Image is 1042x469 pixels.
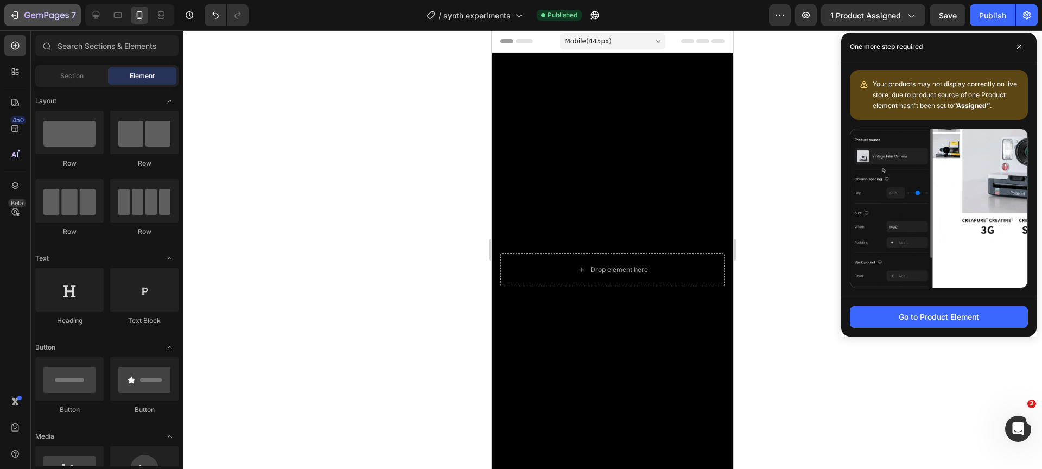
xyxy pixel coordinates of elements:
span: 1 product assigned [830,10,901,21]
button: Go to Product Element [850,306,1028,328]
span: Toggle open [161,428,179,445]
div: Row [110,159,179,168]
div: 450 [10,116,26,124]
span: 2 [1027,400,1036,408]
span: Your products may not display correctly on live store, due to product source of one Product eleme... [873,80,1017,110]
iframe: Intercom live chat [1005,416,1031,442]
button: 1 product assigned [821,4,925,26]
div: Row [35,159,104,168]
div: Row [110,227,179,237]
button: 7 [4,4,81,26]
span: Published [548,10,577,20]
span: synth experiments [443,10,511,21]
div: Text Block [110,316,179,326]
div: Button [35,405,104,415]
span: Media [35,432,54,441]
b: “Assigned” [954,102,990,110]
div: Beta [8,199,26,207]
span: / [439,10,441,21]
div: Go to Product Element [899,311,979,322]
div: Row [35,227,104,237]
span: Element [130,71,155,81]
span: Text [35,253,49,263]
span: Toggle open [161,339,179,356]
span: Layout [35,96,56,106]
button: Save [930,4,965,26]
span: Button [35,343,55,352]
div: Button [110,405,179,415]
p: 7 [71,9,76,22]
p: One more step required [850,41,923,52]
div: Publish [979,10,1006,21]
span: Section [60,71,84,81]
span: Save [939,11,957,20]
input: Search Sections & Elements [35,35,179,56]
div: Undo/Redo [205,4,249,26]
span: Toggle open [161,92,179,110]
div: Heading [35,316,104,326]
iframe: Design area [492,30,733,469]
button: Publish [970,4,1015,26]
span: Toggle open [161,250,179,267]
